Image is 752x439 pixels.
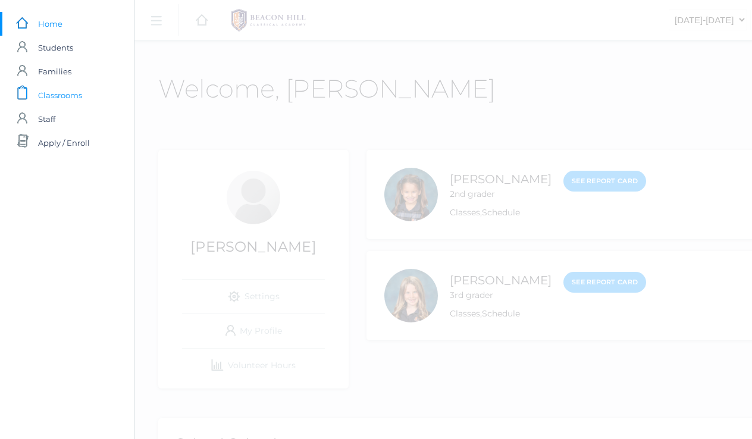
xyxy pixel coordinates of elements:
span: Classrooms [38,83,82,107]
span: Home [38,12,62,36]
span: Families [38,59,71,83]
span: Staff [38,107,55,131]
span: Apply / Enroll [38,131,90,155]
span: Students [38,36,73,59]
